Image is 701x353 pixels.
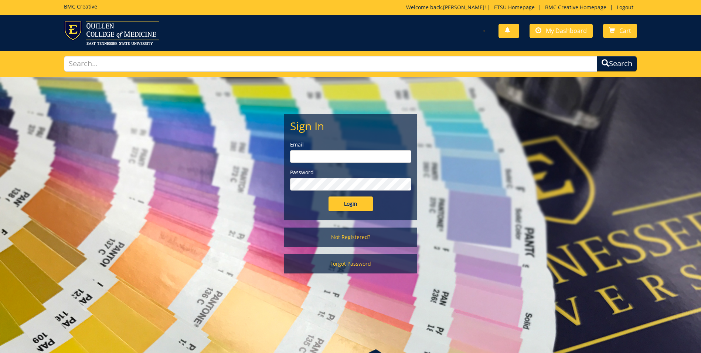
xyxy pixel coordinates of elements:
a: Cart [603,24,637,38]
h2: Sign In [290,120,411,132]
a: My Dashboard [530,24,593,38]
input: Search... [64,56,597,72]
p: Welcome back, ! | | | [406,4,637,11]
a: ETSU Homepage [490,4,538,11]
label: Email [290,141,411,148]
img: ETSU logo [64,21,159,45]
a: Forgot Password [284,254,417,273]
button: Search [597,56,637,72]
a: [PERSON_NAME] [443,4,484,11]
a: Not Registered? [284,228,417,247]
label: Password [290,169,411,176]
a: Logout [613,4,637,11]
a: BMC Creative Homepage [541,4,610,11]
span: My Dashboard [546,27,587,35]
input: Login [329,196,373,211]
h5: BMC Creative [64,4,97,9]
span: Cart [619,27,631,35]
